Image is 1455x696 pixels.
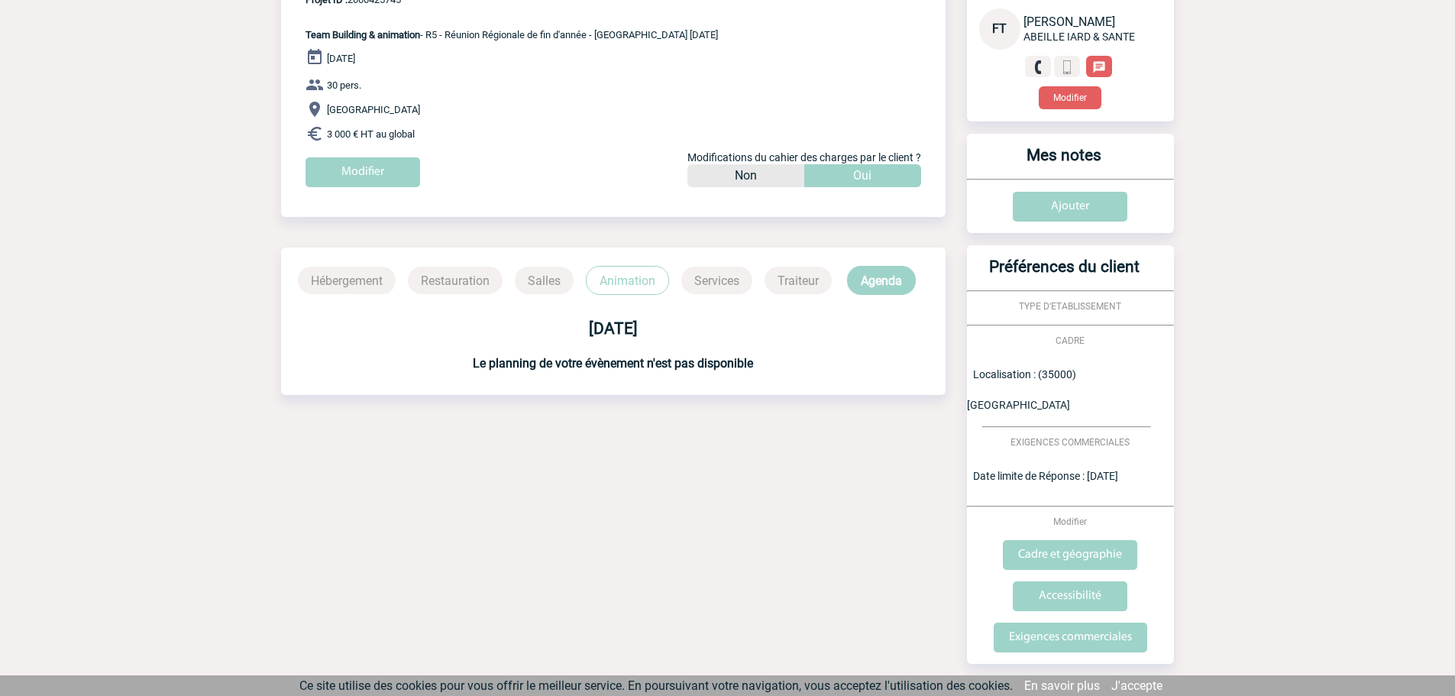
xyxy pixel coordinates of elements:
span: ABEILLE IARD & SANTE [1023,31,1135,43]
p: Oui [853,164,871,187]
span: FT [992,21,1007,36]
span: 3 000 € HT au global [327,128,415,140]
span: Modifier [1053,516,1087,527]
input: Accessibilité [1013,581,1127,611]
img: fixe.png [1031,60,1045,74]
span: EXIGENCES COMMERCIALES [1010,437,1130,448]
span: Ce site utilise des cookies pour vous offrir le meilleur service. En poursuivant votre navigation... [299,678,1013,693]
input: Cadre et géographie [1003,540,1137,570]
p: Salles [515,267,574,294]
a: En savoir plus [1024,678,1100,693]
b: [DATE] [589,319,638,338]
input: Ajouter [1013,192,1127,222]
h3: Mes notes [973,146,1156,179]
span: Modifications du cahier des charges par le client ? [687,151,921,163]
span: [GEOGRAPHIC_DATA] [327,104,420,115]
p: Animation [586,266,669,295]
span: Team Building & animation [306,29,420,40]
input: Exigences commerciales [994,623,1147,652]
h3: Le planning de votre évènement n'est pas disponible [281,356,946,371]
h3: Préférences du client [973,257,1156,290]
span: [DATE] [327,53,355,64]
span: [PERSON_NAME] [1023,15,1115,29]
span: 30 pers. [327,79,361,91]
p: Services [681,267,752,294]
img: chat-24-px-w.png [1092,60,1106,74]
span: CADRE [1056,335,1085,346]
span: TYPE D'ETABLISSEMENT [1019,301,1121,312]
span: - R5 - Réunion Régionale de fin d'année - [GEOGRAPHIC_DATA] [DATE] [306,29,718,40]
span: Date limite de Réponse : [DATE] [973,470,1118,482]
img: portable.png [1060,60,1074,74]
input: Modifier [306,157,420,187]
button: Modifier [1039,86,1101,109]
p: Non [735,164,757,187]
a: J'accepte [1111,678,1162,693]
p: Agenda [847,266,916,295]
p: Restauration [408,267,503,294]
p: Hébergement [298,267,396,294]
span: Localisation : (35000) [GEOGRAPHIC_DATA] [967,368,1076,411]
p: Traiteur [765,267,832,294]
